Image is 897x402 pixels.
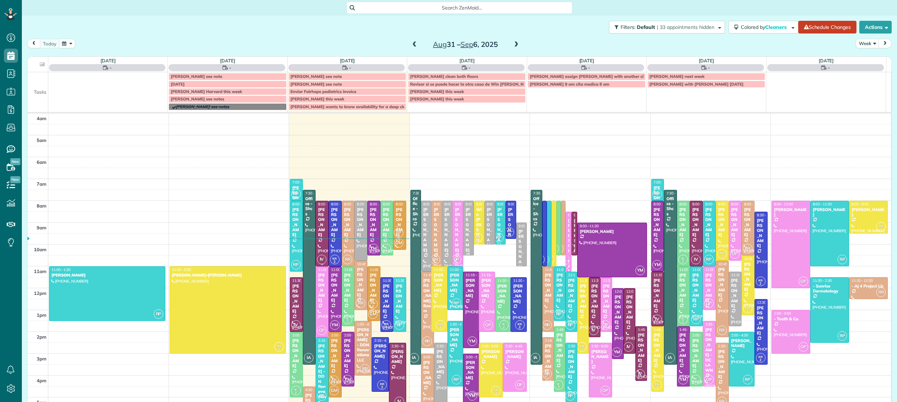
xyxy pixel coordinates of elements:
[356,207,365,237] div: [PERSON_NAME]
[530,81,609,87] span: [PERSON_NAME] 9 am cita medica 8 am
[502,322,505,326] span: IC
[383,284,391,314] div: [PERSON_NAME]
[172,267,191,272] span: 11:00 - 3:00
[568,273,587,277] span: 11:15 - 2:00
[292,185,301,216] div: [PERSON_NAME]
[692,202,711,206] span: 8:00 - 11:00
[382,248,391,254] small: 2
[728,21,798,33] button: Colored byCleaners
[332,256,337,260] span: KR
[566,320,575,330] span: RP
[682,256,684,260] span: IC
[343,255,352,264] span: RR
[500,324,508,331] small: 2
[51,273,163,278] div: [PERSON_NAME]
[626,289,645,294] span: 12:00 - 3:00
[515,324,524,331] small: 2
[579,229,645,234] div: [PERSON_NAME]
[615,289,634,294] span: 12:00 - 3:15
[410,74,478,79] span: [PERSON_NAME] clean both floors
[679,327,696,332] span: 1:45 - 4:30
[508,202,525,206] span: 8:00 - 9:45
[291,260,301,270] span: RP
[692,338,701,369] div: [PERSON_NAME]
[554,309,563,319] span: RP
[591,284,598,314] div: [PERSON_NAME]
[799,277,808,286] span: OP
[330,259,339,265] small: 2
[542,320,552,330] span: RR
[344,202,363,206] span: 8:00 - 11:00
[171,89,242,94] span: [PERSON_NAME] Harvard this week
[731,333,748,338] span: 2:00 - 4:30
[434,267,453,272] span: 11:00 - 2:00
[507,229,511,233] span: KR
[433,40,447,49] span: Aug
[605,21,725,33] a: Filters: Default | 33 appointments hidden
[589,326,598,335] span: IV
[568,218,569,284] div: [PERSON_NAME]
[394,238,403,248] span: GM
[705,310,714,320] div: [PHONE_NUMBER]
[580,278,599,283] span: 11:30 - 3:00
[580,224,599,228] span: 9:00 - 11:30
[431,255,440,264] span: RR
[717,326,727,335] span: RR
[545,267,564,272] span: 11:00 - 2:00
[346,316,349,320] span: IC
[413,191,430,196] span: 7:30 - 3:30
[852,278,873,283] span: 11:30 - 12:30
[508,207,514,253] div: [PERSON_NAME]
[704,255,714,264] span: RP
[657,24,714,30] span: | 33 appointments hidden
[452,255,461,264] span: OP
[556,273,563,303] div: [PERSON_NAME]
[533,191,550,196] span: 7:30 - 3:30
[513,278,532,283] span: 11:30 - 2:00
[556,327,573,332] span: 1:45 - 4:45
[444,207,450,253] div: [PERSON_NAME]
[704,298,714,308] span: OP
[649,74,704,79] span: [PERSON_NAME] next week
[745,305,750,309] span: KM
[292,284,301,314] div: [PERSON_NAME]
[621,24,635,30] span: Filters:
[481,278,493,298] div: [PERSON_NAME]
[692,267,711,272] span: 11:00 - 1:45
[473,237,482,243] small: 3
[291,104,432,109] span: [PERSON_NAME] wants to know availability for a deep clean next week
[450,322,467,327] span: 1:30 - 4:30
[652,260,662,270] span: YM
[423,278,432,314] div: [PERSON_NAME] Boom
[731,278,740,308] div: [PERSON_NAME]
[291,320,301,330] span: IV
[518,229,525,335] div: [PERSON_NAME] - [GEOGRAPHIC_DATA]
[356,327,370,363] div: [PERSON_NAME] - DDN Renovations LLC
[344,267,363,272] span: 11:00 - 1:45
[292,333,309,338] span: 2:00 - 5:00
[395,284,404,314] div: [PERSON_NAME]
[679,207,688,237] div: [PERSON_NAME]
[533,196,540,222] div: Office - Shcs
[171,96,224,101] span: [PERSON_NAME] see notes
[851,284,886,289] div: - Aj 4 Project Llc
[731,202,750,206] span: 8:00 - 10:45
[357,322,374,327] span: 1:30 - 4:00
[51,267,71,272] span: 11:00 - 1:30
[27,39,41,48] button: prev
[603,278,622,283] span: 11:30 - 2:00
[812,207,847,217] div: [PERSON_NAME]
[798,21,856,33] a: Schedule Changes
[574,218,575,284] div: [PERSON_NAME]
[653,333,662,363] div: [PERSON_NAME]
[554,202,573,206] span: 8:00 - 11:00
[547,256,552,260] span: KM
[758,278,763,282] span: KR
[637,333,645,363] div: [PERSON_NAME]
[653,278,662,308] div: [PERSON_NAME]
[171,81,184,87] span: [DATE]
[774,311,791,316] span: 1:00 - 3:00
[318,338,335,343] span: 2:15 - 5:15
[452,298,461,308] span: RP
